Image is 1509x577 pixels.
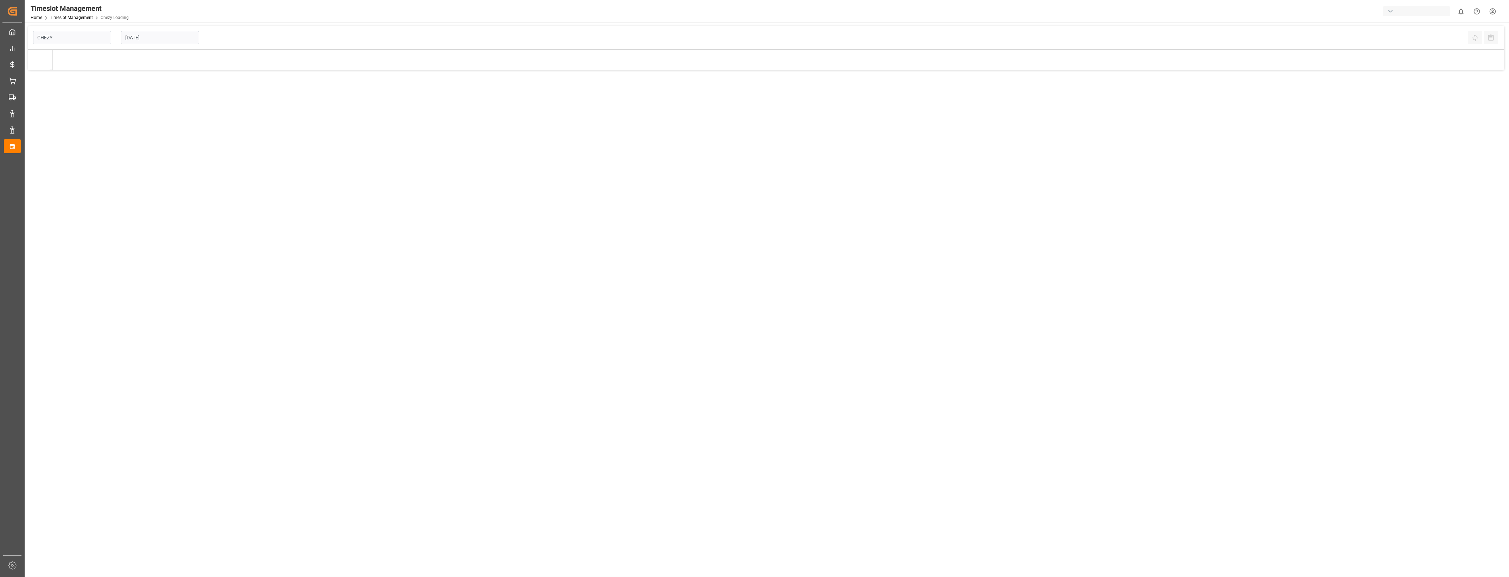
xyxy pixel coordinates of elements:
[33,31,111,44] input: Type to search/select
[31,3,129,14] div: Timeslot Management
[1469,4,1485,19] button: Help Center
[50,15,93,20] a: Timeslot Management
[121,31,199,44] input: DD-MM-YYYY
[31,15,42,20] a: Home
[1453,4,1469,19] button: show 0 new notifications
